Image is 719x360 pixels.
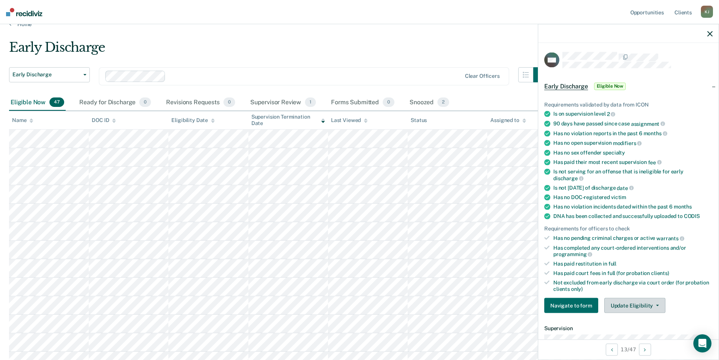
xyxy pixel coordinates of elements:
div: Assigned to [490,117,526,124]
span: 2 [607,111,616,117]
div: Not excluded from early discharge via court order (for probation clients [553,279,713,292]
button: Navigate to form [544,298,598,313]
div: Snoozed [408,94,451,111]
span: 0 [139,97,151,107]
div: Has paid court fees in full (for probation [553,270,713,276]
span: 47 [49,97,64,107]
div: Has no violation reports in the past 6 [553,130,713,137]
div: Requirements for officers to check [544,226,713,232]
div: Has no open supervision [553,140,713,147]
div: Supervisor Review [249,94,318,111]
button: Next Opportunity [639,343,651,355]
span: 0 [383,97,394,107]
span: programming [553,251,592,257]
span: assignment [631,121,665,127]
div: Ready for Discharge [78,94,152,111]
div: 90 days have passed since case [553,120,713,127]
span: only) [571,286,583,292]
div: Has paid their most recent supervision [553,159,713,165]
div: Last Viewed [331,117,368,124]
div: DNA has been collected and successfully uploaded to [553,213,713,219]
span: months [674,204,692,210]
div: Clear officers [465,73,500,79]
div: Open Intercom Messenger [693,334,711,352]
span: specialty [603,149,625,155]
div: Is on supervision level [553,111,713,117]
div: Early DischargeEligible Now [538,74,719,98]
div: K J [701,6,713,18]
div: Revisions Requests [165,94,236,111]
span: Early Discharge [544,82,588,90]
button: Previous Opportunity [606,343,618,355]
div: Name [12,117,33,124]
button: Update Eligibility [604,298,665,313]
a: Navigate to form link [544,298,601,313]
span: Eligible Now [594,82,626,90]
span: 0 [223,97,235,107]
span: modifiers [613,140,642,146]
span: 2 [437,97,449,107]
span: date [617,185,633,191]
span: full [608,261,616,267]
div: DOC ID [92,117,116,124]
div: Early Discharge [9,40,548,61]
dt: Supervision [544,325,713,332]
div: Has completed any court-ordered interventions and/or [553,244,713,257]
div: Status [411,117,427,124]
div: Requirements validated by data from ICON [544,101,713,108]
div: Has no pending criminal charges or active [553,235,713,242]
span: victim [611,194,626,200]
div: Has no sex offender [553,149,713,156]
span: discharge [553,175,584,181]
div: 13 / 47 [538,339,719,359]
div: Has no violation incidents dated within the past 6 [553,204,713,210]
div: Forms Submitted [329,94,396,111]
div: Has paid restitution in [553,261,713,267]
span: warrants [656,235,684,241]
div: Has no DOC-registered [553,194,713,201]
div: Is not [DATE] of discharge [553,184,713,191]
img: Recidiviz [6,8,42,16]
div: Is not serving for an offense that is ineligible for early [553,168,713,181]
span: Early Discharge [12,71,80,78]
span: clients) [651,270,669,276]
div: Supervision Termination Date [251,114,325,127]
div: Eligibility Date [171,117,215,124]
span: months [644,130,667,136]
span: fee [648,159,662,165]
span: CODIS [684,213,700,219]
span: 1 [305,97,316,107]
div: Eligible Now [9,94,66,111]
